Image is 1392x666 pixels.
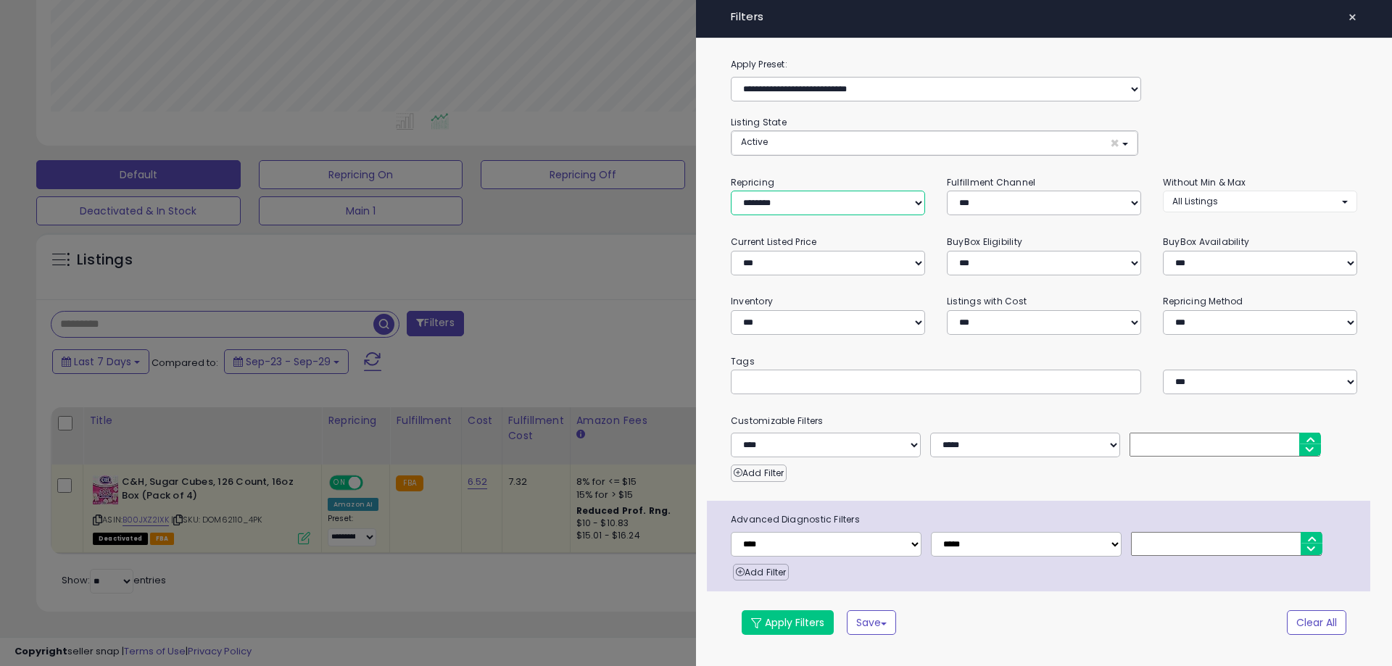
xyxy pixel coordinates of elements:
button: Active × [732,131,1138,155]
small: Repricing [731,176,774,188]
h4: Filters [731,11,1357,23]
span: × [1110,136,1119,151]
small: Repricing Method [1163,295,1243,307]
small: Fulfillment Channel [947,176,1035,188]
small: Listing State [731,116,787,128]
button: Clear All [1287,610,1346,635]
small: Current Listed Price [731,236,816,248]
button: × [1342,7,1363,28]
span: × [1348,7,1357,28]
button: Add Filter [731,465,787,482]
small: BuyBox Availability [1163,236,1249,248]
span: All Listings [1172,195,1218,207]
label: Apply Preset: [720,57,1368,72]
small: Listings with Cost [947,295,1027,307]
small: BuyBox Eligibility [947,236,1022,248]
button: Add Filter [733,564,789,581]
span: Advanced Diagnostic Filters [720,512,1370,528]
small: Without Min & Max [1163,176,1246,188]
small: Inventory [731,295,773,307]
small: Customizable Filters [720,413,1368,429]
button: Apply Filters [742,610,834,635]
button: All Listings [1163,191,1357,212]
small: Tags [720,354,1368,370]
button: Save [847,610,896,635]
span: Active [741,136,768,148]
